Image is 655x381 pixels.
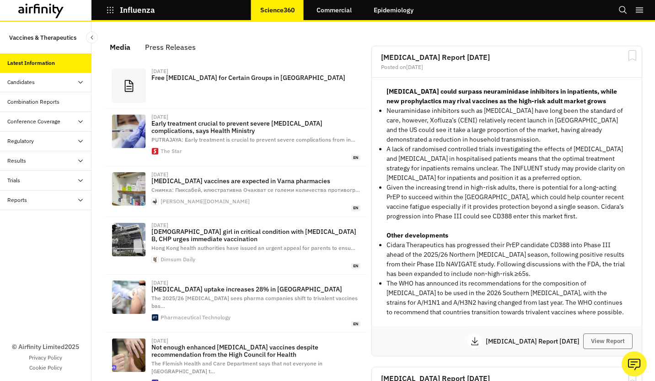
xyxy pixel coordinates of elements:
p: Science360 [260,6,295,14]
button: Influenza [106,2,155,18]
img: medium_medical-1454513_1920.jpg [112,172,145,206]
img: shutterstock_2326066297-1.jpg [112,280,145,314]
div: [DATE] [151,338,168,344]
p: Influenza [120,6,155,14]
span: The 2025/26 [MEDICAL_DATA] sees pharma companies shift to trivalent vaccines bas … [151,295,358,309]
strong: [MEDICAL_DATA] could surpass neuraminidase inhibitors in inpatients, while new prophylactics may ... [387,87,617,105]
span: en [351,263,360,269]
div: [DATE] [151,114,168,120]
p: [DEMOGRAPHIC_DATA] girl in critical condition with [MEDICAL_DATA] B, CHP urges immediate vaccination [151,228,360,243]
div: Conference Coverage [7,117,60,126]
div: Press Releases [145,40,196,54]
a: [DATE]Free [MEDICAL_DATA] for Certain Groups in [GEOGRAPHIC_DATA] [104,63,368,109]
a: [DATE][DEMOGRAPHIC_DATA] girl in critical condition with [MEDICAL_DATA] B, CHP urges immediate va... [104,217,368,275]
span: en [351,155,360,161]
a: [DATE][MEDICAL_DATA] vaccines are expected in Varna pharmaciesСнимка: Пиксабей, илюстративна Очак... [104,166,368,217]
div: Results [7,157,26,165]
div: [DATE] [151,222,168,228]
a: [DATE]Early treatment crucial to prevent severe [MEDICAL_DATA] complications, says Health Ministr... [104,109,368,166]
a: [DATE][MEDICAL_DATA] uptake increases 28% in [GEOGRAPHIC_DATA]The 2025/26 [MEDICAL_DATA] sees pha... [104,275,368,333]
button: View Report [583,333,633,349]
span: PUTRAJAYA: Early treatment is crucial to prevent severe complications from in … [151,136,355,143]
div: Candidates [7,78,35,86]
div: Pharmaceutical Technology [161,315,231,320]
img: cropped-Pharmaceutical-Technology-Favicon-300x300.png [152,314,158,321]
p: Neuraminidase inhibitors such as [MEDICAL_DATA] have long been the standard of care, however, Xof... [387,106,627,144]
div: Combination Reports [7,98,59,106]
div: [DATE] [151,280,168,286]
div: Media [110,40,130,54]
p: Vaccines & Therapeutics [9,29,76,46]
div: Trials [7,176,20,185]
p: Given the increasing trend in high-risk adults, there is potential for a long-acting PrEP to succ... [387,183,627,221]
svg: Bookmark Report [627,50,638,61]
p: Cidara Therapeutics has progressed their PrEP candidate CD388 into Phase III ahead of the 2025/26... [387,240,627,279]
img: 3565732.jpg [112,115,145,148]
span: Hong Kong health authorities have issued an urgent appeal for parents to ensu … [151,244,355,251]
button: Ask our analysts [622,351,647,376]
a: Cookie Policy [29,364,62,372]
p: © Airfinity Limited 2025 [12,342,79,352]
p: Free [MEDICAL_DATA] for Certain Groups in [GEOGRAPHIC_DATA] [151,74,360,81]
p: A lack of randomised controlled trials investigating the effects of [MEDICAL_DATA] and [MEDICAL_D... [387,144,627,183]
h2: [MEDICAL_DATA] Report [DATE] [381,53,633,61]
strong: Other developments [387,231,448,239]
div: The Star [161,148,182,154]
button: Close Sidebar [86,32,98,43]
span: The Flemish Health and Care Department says that not everyone in [GEOGRAPHIC_DATA] t … [151,360,322,375]
div: Dimsum Daily [161,257,195,262]
div: Latest Information [7,59,55,67]
div: Regulatory [7,137,34,145]
img: petel.ico [152,198,158,205]
div: Posted on [DATE] [381,64,633,70]
span: en [351,321,360,327]
p: The WHO has announced its recommendations for the composition of [MEDICAL_DATA] to be used in the... [387,279,627,317]
img: af95e279-cbfa-4940-9726-dd8db928c553.jpg [112,339,145,372]
p: Not enough enhanced [MEDICAL_DATA] vaccines despite recommendation from the High Council for Health [151,344,360,358]
img: POW-12.jpg [112,223,145,256]
p: [MEDICAL_DATA] vaccines are expected in Varna pharmacies [151,177,360,185]
p: [MEDICAL_DATA] uptake increases 28% in [GEOGRAPHIC_DATA] [151,286,360,293]
div: [DATE] [151,172,168,177]
img: touch-icon-192x192.png [152,148,158,154]
div: [PERSON_NAME][DOMAIN_NAME] [161,199,250,204]
p: [MEDICAL_DATA] Report [DATE] [486,338,583,344]
div: [DATE] [151,69,168,74]
img: cropped-ds-120--270x270.png [152,256,158,263]
span: en [351,205,360,211]
button: Search [618,2,628,18]
a: Privacy Policy [29,354,62,362]
p: Early treatment crucial to prevent severe [MEDICAL_DATA] complications, says Health Ministry [151,120,360,134]
div: Reports [7,196,27,204]
span: Снимка: Пиксабей, илюстративна Очакват се големи количества противогр … [151,186,360,193]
